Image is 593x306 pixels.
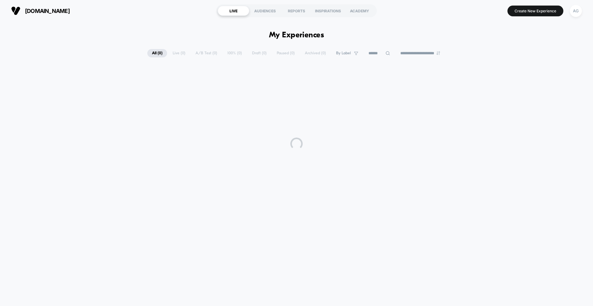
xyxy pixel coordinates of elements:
span: By Label [336,51,351,56]
div: AUDIENCES [249,6,281,16]
div: ACADEMY [344,6,375,16]
button: [DOMAIN_NAME] [9,6,72,16]
img: Visually logo [11,6,20,15]
div: REPORTS [281,6,312,16]
span: All ( 0 ) [147,49,167,57]
button: Create New Experience [507,6,563,16]
h1: My Experiences [269,31,324,40]
div: AG [570,5,582,17]
div: LIVE [218,6,249,16]
span: [DOMAIN_NAME] [25,8,70,14]
div: INSPIRATIONS [312,6,344,16]
button: AG [568,5,584,17]
img: end [436,51,440,55]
